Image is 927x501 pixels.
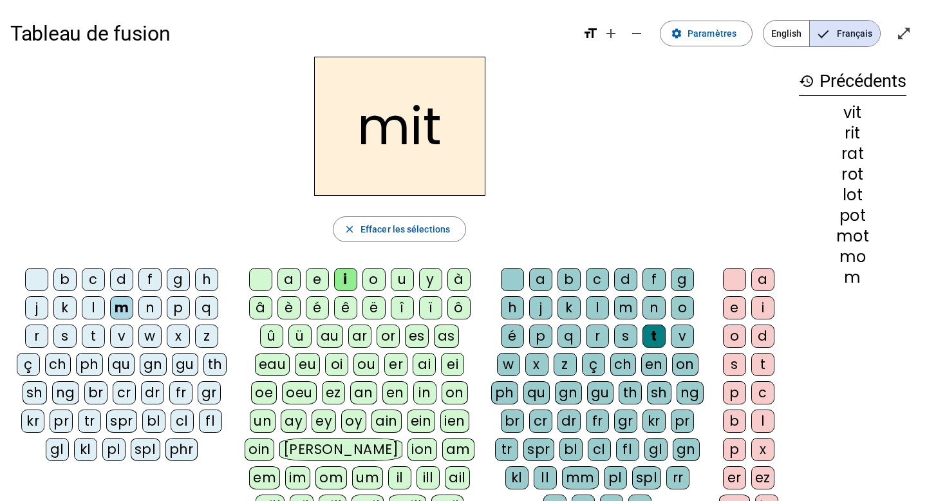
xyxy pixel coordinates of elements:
[405,325,429,348] div: es
[642,268,666,291] div: f
[586,296,609,319] div: l
[167,296,190,319] div: p
[434,325,459,348] div: as
[586,268,609,291] div: c
[666,466,689,489] div: rr
[110,268,133,291] div: d
[751,268,774,291] div: a
[110,325,133,348] div: v
[407,410,436,433] div: ein
[195,296,218,319] div: q
[671,296,694,319] div: o
[660,21,753,46] button: Paramètres
[554,353,577,376] div: z
[82,325,105,348] div: t
[195,268,218,291] div: h
[644,438,668,461] div: gl
[138,325,162,348] div: w
[723,466,746,489] div: er
[751,381,774,404] div: c
[751,353,774,376] div: t
[891,21,917,46] button: Entrer en plein écran
[616,438,639,461] div: fl
[288,325,312,348] div: ü
[447,296,471,319] div: ô
[203,353,227,376] div: th
[529,410,552,433] div: cr
[198,381,221,404] div: gr
[751,325,774,348] div: d
[603,26,619,41] mat-icon: add
[53,296,77,319] div: k
[445,466,470,489] div: ail
[281,410,306,433] div: ay
[249,296,272,319] div: â
[322,381,345,404] div: ez
[312,410,336,433] div: ey
[141,381,164,404] div: dr
[614,268,637,291] div: d
[586,410,609,433] div: fr
[417,466,440,489] div: ill
[559,438,583,461] div: bl
[501,296,524,319] div: h
[279,438,402,461] div: [PERSON_NAME]
[353,353,379,376] div: ou
[108,353,135,376] div: qu
[442,438,474,461] div: am
[295,353,320,376] div: eu
[751,438,774,461] div: x
[557,268,581,291] div: b
[642,325,666,348] div: t
[407,438,437,461] div: ion
[384,353,407,376] div: er
[586,325,609,348] div: r
[799,270,906,285] div: m
[557,410,581,433] div: dr
[529,296,552,319] div: j
[419,268,442,291] div: y
[799,187,906,203] div: lot
[604,466,627,489] div: pl
[195,325,218,348] div: z
[723,438,746,461] div: p
[763,21,809,46] span: English
[562,466,599,489] div: mm
[419,296,442,319] div: ï
[391,296,414,319] div: î
[495,438,518,461] div: tr
[523,438,554,461] div: spr
[583,26,598,41] mat-icon: format_size
[314,57,485,196] h2: mit
[102,438,126,461] div: pl
[113,381,136,404] div: cr
[619,381,642,404] div: th
[50,410,73,433] div: pr
[341,410,366,433] div: oy
[557,325,581,348] div: q
[441,353,464,376] div: ei
[344,223,355,235] mat-icon: close
[501,410,524,433] div: br
[260,325,283,348] div: û
[629,26,644,41] mat-icon: remove
[371,410,402,433] div: ain
[442,381,468,404] div: on
[632,466,662,489] div: spl
[671,268,694,291] div: g
[285,466,310,489] div: im
[413,353,436,376] div: ai
[440,410,469,433] div: ien
[78,410,101,433] div: tr
[799,105,906,120] div: vit
[723,353,746,376] div: s
[76,353,103,376] div: ph
[688,26,736,41] span: Paramètres
[799,249,906,265] div: mo
[82,268,105,291] div: c
[53,325,77,348] div: s
[413,381,436,404] div: in
[142,410,165,433] div: bl
[501,325,524,348] div: é
[642,296,666,319] div: n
